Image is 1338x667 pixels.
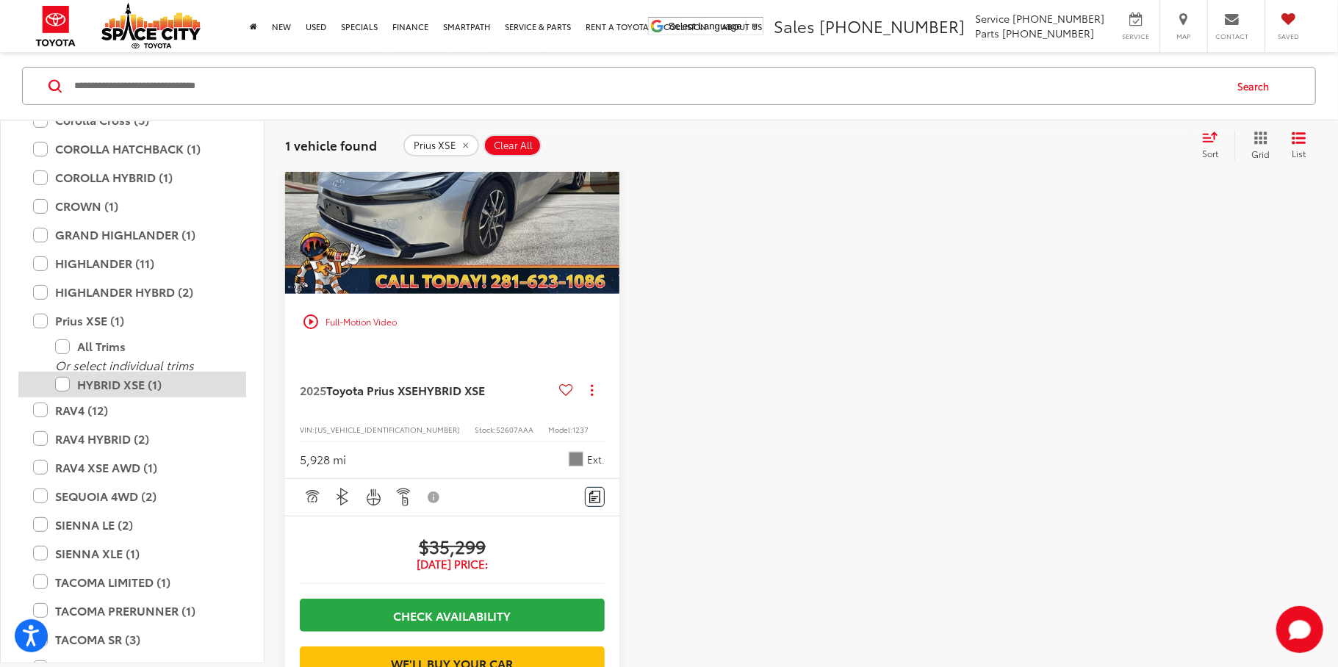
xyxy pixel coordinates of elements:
span: [PHONE_NUMBER] [819,14,965,37]
label: RAV4 HYBRID (2) [33,426,231,452]
span: Ext. [587,453,605,466]
span: List [1292,147,1306,159]
button: remove Prius%20XSE [403,134,479,156]
button: Toggle Chat Window [1276,606,1323,653]
span: [PHONE_NUMBER] [1002,26,1094,40]
span: 1237 [572,424,589,435]
label: TACOMA SR (3) [33,627,231,652]
label: SIENNA XLE (1) [33,541,231,566]
label: SEQUOIA 4WD (2) [33,483,231,509]
span: Toyota Prius XSE [326,381,418,398]
div: 5,928 mi [300,451,346,468]
span: Prius XSE [414,140,456,151]
img: Comments [589,491,601,503]
img: Bluetooth® [334,488,352,506]
label: TACOMA PRERUNNER (1) [33,598,231,624]
label: RAV4 (12) [33,397,231,423]
button: Comments [585,487,605,507]
span: dropdown dots [591,384,593,396]
label: HIGHLANDER (11) [33,250,231,276]
label: GRAND HIGHLANDER (1) [33,222,231,248]
span: Saved [1273,32,1305,41]
img: Heated Steering Wheel [364,488,383,506]
label: SIENNA LE (2) [33,512,231,538]
label: HYBRID XSE (1) [55,372,231,397]
button: List View [1281,131,1317,160]
img: Space City Toyota [101,3,201,48]
span: 2025 [300,381,326,398]
label: HIGHLANDER HYBRD (2) [33,279,231,305]
a: 2025Toyota Prius XSEHYBRID XSE [300,382,553,398]
label: COROLLA HYBRID (1) [33,165,231,190]
a: Check Availability [300,599,605,632]
span: Grid [1251,148,1270,160]
span: Clear All [494,140,533,151]
span: [PHONE_NUMBER] [1013,11,1104,26]
label: COROLLA HATCHBACK (1) [33,136,231,162]
span: $35,299 [300,535,605,557]
label: All Trims [55,333,231,359]
span: [DATE] Price: [300,557,605,572]
span: Parts [975,26,999,40]
button: Search [1223,68,1290,104]
button: View Disclaimer [422,482,447,513]
span: Stock: [475,424,496,435]
input: Search by Make, Model, or Keyword [73,68,1223,104]
span: [US_VEHICLE_IDENTIFICATION_NUMBER] [314,424,460,435]
i: Or select individual trims [55,356,194,373]
label: RAV4 XSE AWD (1) [33,455,231,480]
img: Remote Start [395,488,413,506]
label: CROWN (1) [33,193,231,219]
span: Service [1119,32,1152,41]
svg: Start Chat [1276,606,1323,653]
span: Sort [1202,147,1218,159]
button: Select sort value [1195,131,1234,160]
span: Sales [774,14,815,37]
span: VIN: [300,424,314,435]
span: 1 vehicle found [285,136,377,154]
span: Cutting Edge [569,452,583,466]
img: Adaptive Cruise Control [303,488,321,506]
span: Model: [548,424,572,435]
span: Service [975,11,1010,26]
span: Contact [1215,32,1248,41]
span: Map [1168,32,1200,41]
label: Prius XSE (1) [33,308,231,333]
label: TACOMA LIMITED (1) [33,569,231,595]
button: Clear All [483,134,542,156]
button: Actions [579,378,605,403]
span: 52607AAA [496,424,533,435]
button: Grid View [1234,131,1281,160]
span: HYBRID XSE [418,381,485,398]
